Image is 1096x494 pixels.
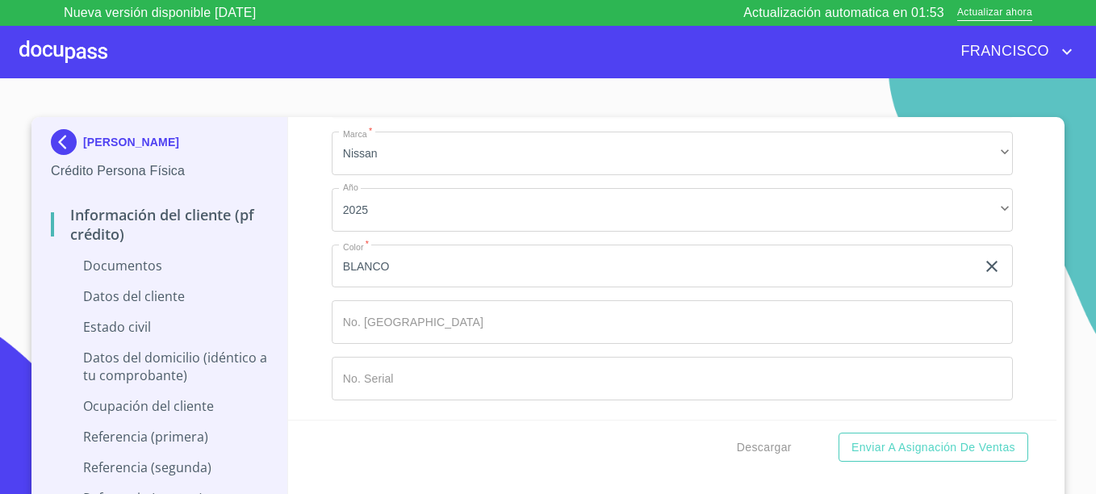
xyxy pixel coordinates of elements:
[51,129,83,155] img: Docupass spot blue
[851,437,1015,458] span: Enviar a Asignación de Ventas
[737,437,792,458] span: Descargar
[332,188,1013,232] div: 2025
[51,397,268,415] p: Ocupación del Cliente
[51,287,268,305] p: Datos del cliente
[51,318,268,336] p: Estado Civil
[332,132,1013,175] div: Nissan
[743,3,944,23] p: Actualización automatica en 01:53
[51,257,268,274] p: Documentos
[64,3,256,23] p: Nueva versión disponible [DATE]
[839,433,1028,463] button: Enviar a Asignación de Ventas
[51,349,268,384] p: Datos del domicilio (idéntico a tu comprobante)
[982,257,1002,276] button: clear input
[51,205,268,244] p: Información del cliente (PF crédito)
[51,161,268,181] p: Crédito Persona Física
[730,433,798,463] button: Descargar
[51,129,268,161] div: [PERSON_NAME]
[51,428,268,446] p: Referencia (primera)
[83,136,179,149] p: [PERSON_NAME]
[51,458,268,476] p: Referencia (segunda)
[948,39,1077,65] button: account of current user
[948,39,1057,65] span: FRANCISCO
[957,5,1032,22] span: Actualizar ahora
